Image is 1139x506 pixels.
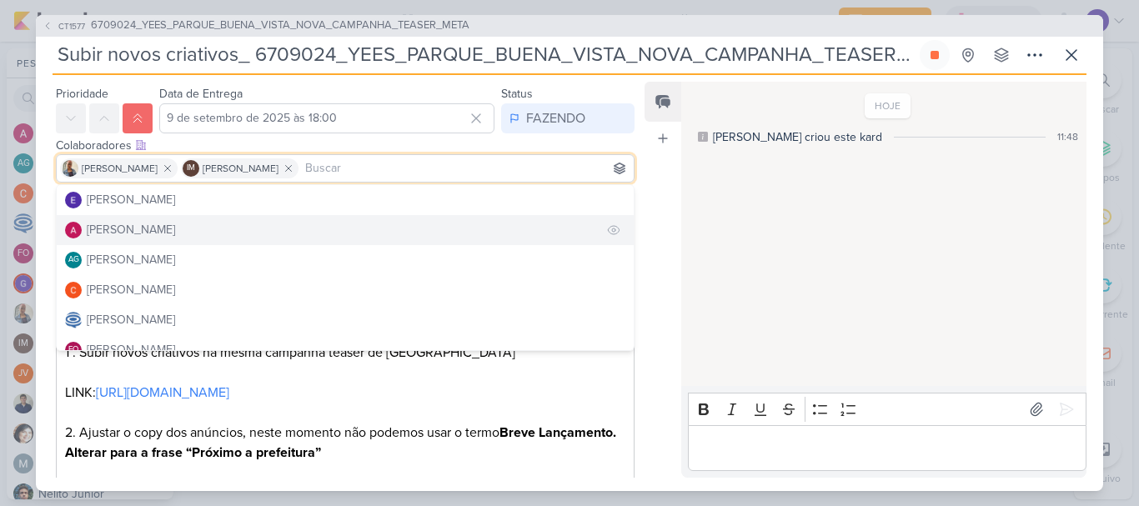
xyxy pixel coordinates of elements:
p: LINK: [65,383,625,403]
input: Select a date [159,103,494,133]
img: Eduardo Quaresma [65,192,82,208]
button: [PERSON_NAME] [57,305,634,335]
button: AG [PERSON_NAME] [57,245,634,275]
span: [PERSON_NAME] [203,161,278,176]
div: Parar relógio [928,48,941,62]
img: Iara Santos [62,160,78,177]
div: Colaboradores [56,137,635,154]
div: Isabella Machado Guimarães [183,160,199,177]
button: [PERSON_NAME] [57,215,634,245]
button: [PERSON_NAME] [57,185,634,215]
input: Buscar [302,158,630,178]
div: [PERSON_NAME] [87,191,175,208]
div: FAZENDO [526,108,585,128]
label: Data de Entrega [159,87,243,101]
img: Carlos Massari [65,282,82,298]
div: 11:48 [1057,129,1078,144]
p: 1 . Subir novos criativos na mesma campanha teaser de [GEOGRAPHIC_DATA] [65,343,625,363]
div: [PERSON_NAME] [87,311,175,328]
img: Caroline Traven De Andrade [65,312,82,328]
div: Aline Gimenez Graciano [65,252,82,268]
span: [PERSON_NAME] [82,161,158,176]
div: [PERSON_NAME] [87,341,175,358]
div: [PERSON_NAME] [87,221,175,238]
label: Status [501,87,533,101]
p: FO [68,346,78,354]
button: FO [PERSON_NAME] [57,335,634,365]
div: [PERSON_NAME] [87,281,175,298]
div: Fabio Oliveira [65,342,82,358]
strong: Breve Lançamento. Alterar para a frase “Próximo a prefeitura” [65,424,616,461]
img: Alessandra Gomes [65,222,82,238]
p: AG [68,256,79,264]
p: 2. Ajustar o copy dos anúncios, neste momento não podemos usar o termo [65,423,625,463]
label: Prioridade [56,87,108,101]
div: [PERSON_NAME] criou este kard [713,128,882,146]
div: Editor toolbar [688,393,1086,425]
p: IM [187,164,195,173]
button: [PERSON_NAME] [57,275,634,305]
a: [URL][DOMAIN_NAME] [96,384,229,401]
input: Kard Sem Título [53,40,916,70]
div: [PERSON_NAME] [87,251,175,268]
div: Editor editing area: main [688,425,1086,471]
button: FAZENDO [501,103,635,133]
